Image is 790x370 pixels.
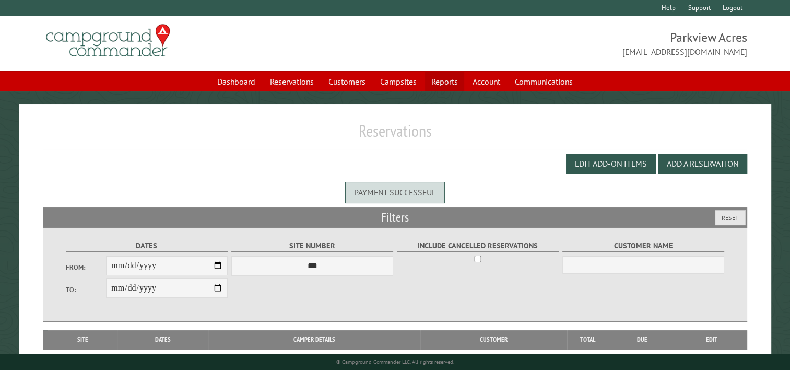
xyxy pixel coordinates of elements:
[322,72,372,91] a: Customers
[43,207,747,227] h2: Filters
[466,72,506,91] a: Account
[345,182,445,203] div: Payment successful
[336,359,454,365] small: © Campground Commander LLC. All rights reserved.
[395,29,748,58] span: Parkview Acres [EMAIL_ADDRESS][DOMAIN_NAME]
[562,240,725,252] label: Customer Name
[425,72,464,91] a: Reports
[43,121,747,149] h1: Reservations
[66,262,107,272] label: From:
[66,285,107,295] label: To:
[208,330,420,349] th: Camper Details
[231,240,394,252] label: Site Number
[43,20,173,61] img: Campground Commander
[676,330,747,349] th: Edit
[48,330,117,349] th: Site
[609,330,676,349] th: Due
[715,210,746,225] button: Reset
[66,240,228,252] label: Dates
[211,72,262,91] a: Dashboard
[397,240,559,252] label: Include Cancelled Reservations
[264,72,320,91] a: Reservations
[374,72,423,91] a: Campsites
[566,154,656,174] button: Edit Add-on Items
[117,330,208,349] th: Dates
[658,154,747,174] button: Add a Reservation
[420,330,567,349] th: Customer
[509,72,579,91] a: Communications
[567,330,609,349] th: Total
